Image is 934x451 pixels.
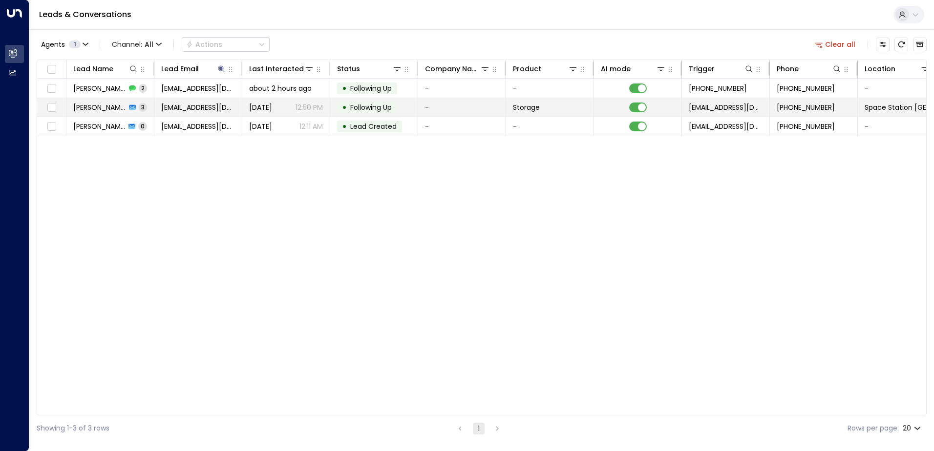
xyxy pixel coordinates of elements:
span: NAVEED IQBAL ASHRAF [73,122,126,131]
button: Actions [182,37,270,52]
span: Channel: [108,38,166,51]
a: Leads & Conversations [39,9,131,20]
div: Lead Email [161,63,199,75]
span: +447939222340 [689,83,747,93]
span: Aug 28, 2025 [249,102,272,112]
div: • [342,118,347,135]
span: 0 [138,122,147,130]
td: - [418,117,506,136]
span: naveed@curzonproperty.co.uk [161,102,235,112]
span: 3 [139,103,147,111]
button: Clear all [811,38,860,51]
div: Actions [186,40,222,49]
button: Agents1 [37,38,92,51]
div: Lead Name [73,63,138,75]
span: Lead Created [350,122,397,131]
span: naveed@curzonproperty.co.uk [161,83,235,93]
div: AI mode [601,63,666,75]
span: Refresh [894,38,908,51]
span: Following Up [350,83,392,93]
span: Storage [513,102,540,112]
div: Last Interacted [249,63,314,75]
div: Location [865,63,895,75]
div: Trigger [689,63,754,75]
span: 2 [139,84,147,92]
td: - [506,117,594,136]
span: NAVEED IQBAL ASHRAF [73,102,126,112]
div: Status [337,63,360,75]
td: - [418,98,506,117]
div: Status [337,63,402,75]
p: 12:50 PM [296,102,323,112]
span: All [145,41,153,48]
div: Product [513,63,578,75]
span: Aug 23, 2025 [249,122,272,131]
p: 12:11 AM [299,122,323,131]
div: Showing 1-3 of 3 rows [37,423,109,433]
div: Company Name [425,63,490,75]
div: Trigger [689,63,715,75]
nav: pagination navigation [454,422,504,434]
span: about 2 hours ago [249,83,312,93]
span: +447939222340 [777,122,835,131]
div: • [342,99,347,116]
span: leads@space-station.co.uk [689,122,763,131]
div: Phone [777,63,842,75]
span: +447939222340 [777,83,835,93]
div: Phone [777,63,799,75]
div: Company Name [425,63,480,75]
div: Location [865,63,930,75]
div: Button group with a nested menu [182,37,270,52]
span: Toggle select row [45,121,58,133]
span: Toggle select row [45,82,58,95]
div: • [342,80,347,97]
div: AI mode [601,63,631,75]
td: - [418,79,506,98]
label: Rows per page: [848,423,899,433]
span: +447939222340 [777,102,835,112]
span: Agents [41,41,65,48]
span: leads@space-station.co.uk [689,102,763,112]
div: Last Interacted [249,63,304,75]
div: Product [513,63,541,75]
span: naveed@curzonproperty.co.uk [161,122,235,131]
div: Lead Name [73,63,113,75]
button: Archived Leads [913,38,927,51]
td: - [506,79,594,98]
button: page 1 [473,423,485,434]
span: Following Up [350,102,392,112]
span: NAVEED IQBAL ASHRAF [73,83,126,93]
button: Customize [876,38,890,51]
span: Toggle select row [45,102,58,114]
div: 20 [903,421,923,435]
button: Channel:All [108,38,166,51]
div: Lead Email [161,63,226,75]
span: Toggle select all [45,63,58,76]
span: 1 [69,41,81,48]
